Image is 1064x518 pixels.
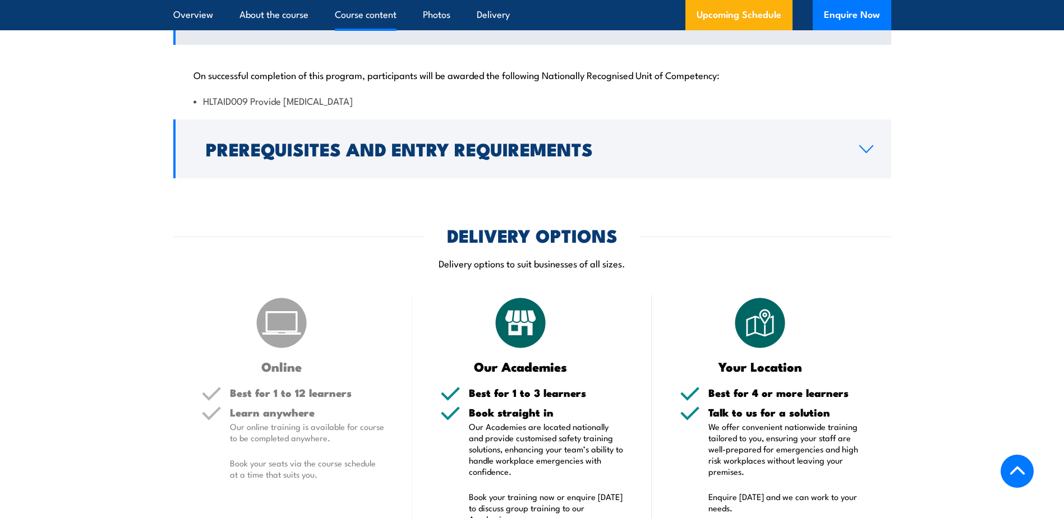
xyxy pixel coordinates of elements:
[173,257,891,270] p: Delivery options to suit businesses of all sizes.
[173,119,891,178] a: Prerequisites and Entry Requirements
[440,360,601,373] h3: Our Academies
[469,387,624,398] h5: Best for 1 to 3 learners
[230,457,385,480] p: Book your seats via the course schedule at a time that suits you.
[708,421,863,477] p: We offer convenient nationwide training tailored to you, ensuring your staff are well-prepared fo...
[680,360,841,373] h3: Your Location
[201,360,362,373] h3: Online
[469,421,624,477] p: Our Academies are located nationally and provide customised safety training solutions, enhancing ...
[230,407,385,418] h5: Learn anywhere
[469,407,624,418] h5: Book straight in
[230,387,385,398] h5: Best for 1 to 12 learners
[708,491,863,514] p: Enquire [DATE] and we can work to your needs.
[230,421,385,443] p: Our online training is available for course to be completed anywhere.
[447,227,618,243] h2: DELIVERY OPTIONS
[206,141,841,156] h2: Prerequisites and Entry Requirements
[194,69,871,80] p: On successful completion of this program, participants will be awarded the following Nationally R...
[708,387,863,398] h5: Best for 4 or more learners
[708,407,863,418] h5: Talk to us for a solution
[194,94,871,107] li: HLTAID009 Provide [MEDICAL_DATA]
